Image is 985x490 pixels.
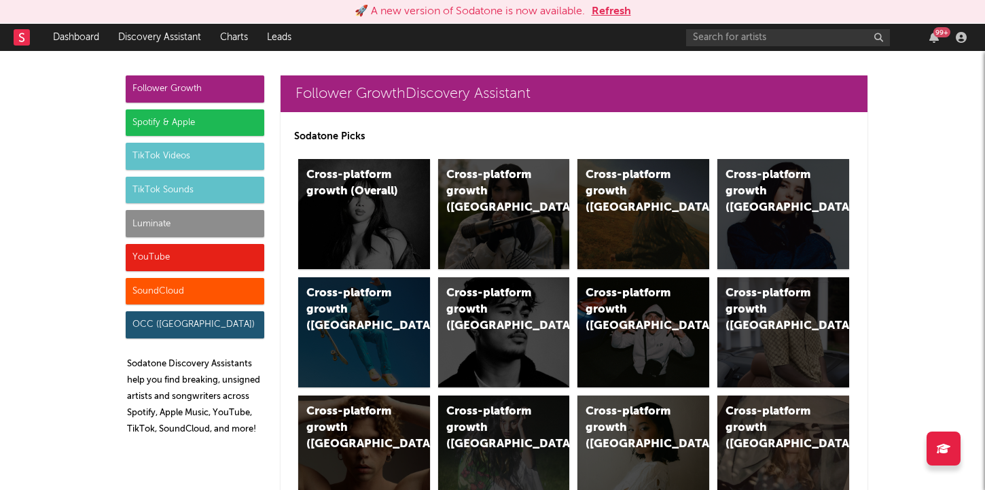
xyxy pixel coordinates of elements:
div: Cross-platform growth ([GEOGRAPHIC_DATA]/GSA) [586,285,678,334]
div: TikTok Videos [126,143,264,170]
div: Cross-platform growth ([GEOGRAPHIC_DATA]) [306,285,399,334]
div: Luminate [126,210,264,237]
div: Cross-platform growth ([GEOGRAPHIC_DATA]) [726,404,818,453]
div: Cross-platform growth ([GEOGRAPHIC_DATA]) [446,167,539,216]
a: Cross-platform growth ([GEOGRAPHIC_DATA]) [577,159,709,269]
div: OCC ([GEOGRAPHIC_DATA]) [126,311,264,338]
a: Cross-platform growth ([GEOGRAPHIC_DATA]) [438,159,570,269]
div: Cross-platform growth ([GEOGRAPHIC_DATA]) [446,285,539,334]
a: Cross-platform growth (Overall) [298,159,430,269]
div: TikTok Sounds [126,177,264,204]
div: Cross-platform growth ([GEOGRAPHIC_DATA]) [726,167,818,216]
button: 99+ [929,32,939,43]
a: Cross-platform growth ([GEOGRAPHIC_DATA]/GSA) [577,277,709,387]
p: Sodatone Discovery Assistants help you find breaking, unsigned artists and songwriters across Spo... [127,356,264,438]
div: Cross-platform growth ([GEOGRAPHIC_DATA]) [306,404,399,453]
input: Search for artists [686,29,890,46]
div: Spotify & Apple [126,109,264,137]
div: Cross-platform growth (Overall) [306,167,399,200]
div: Follower Growth [126,75,264,103]
div: Cross-platform growth ([GEOGRAPHIC_DATA]) [446,404,539,453]
a: Cross-platform growth ([GEOGRAPHIC_DATA]) [717,159,849,269]
p: Sodatone Picks [294,128,854,145]
a: Cross-platform growth ([GEOGRAPHIC_DATA]) [438,277,570,387]
a: Dashboard [43,24,109,51]
div: YouTube [126,244,264,271]
div: 🚀 A new version of Sodatone is now available. [355,3,585,20]
div: Cross-platform growth ([GEOGRAPHIC_DATA]) [586,167,678,216]
button: Refresh [592,3,631,20]
a: Follower GrowthDiscovery Assistant [281,75,867,112]
a: Cross-platform growth ([GEOGRAPHIC_DATA]) [298,277,430,387]
a: Cross-platform growth ([GEOGRAPHIC_DATA]) [717,277,849,387]
a: Leads [257,24,301,51]
div: SoundCloud [126,278,264,305]
div: Cross-platform growth ([GEOGRAPHIC_DATA]) [586,404,678,453]
a: Discovery Assistant [109,24,211,51]
div: 99 + [933,27,950,37]
a: Charts [211,24,257,51]
div: Cross-platform growth ([GEOGRAPHIC_DATA]) [726,285,818,334]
